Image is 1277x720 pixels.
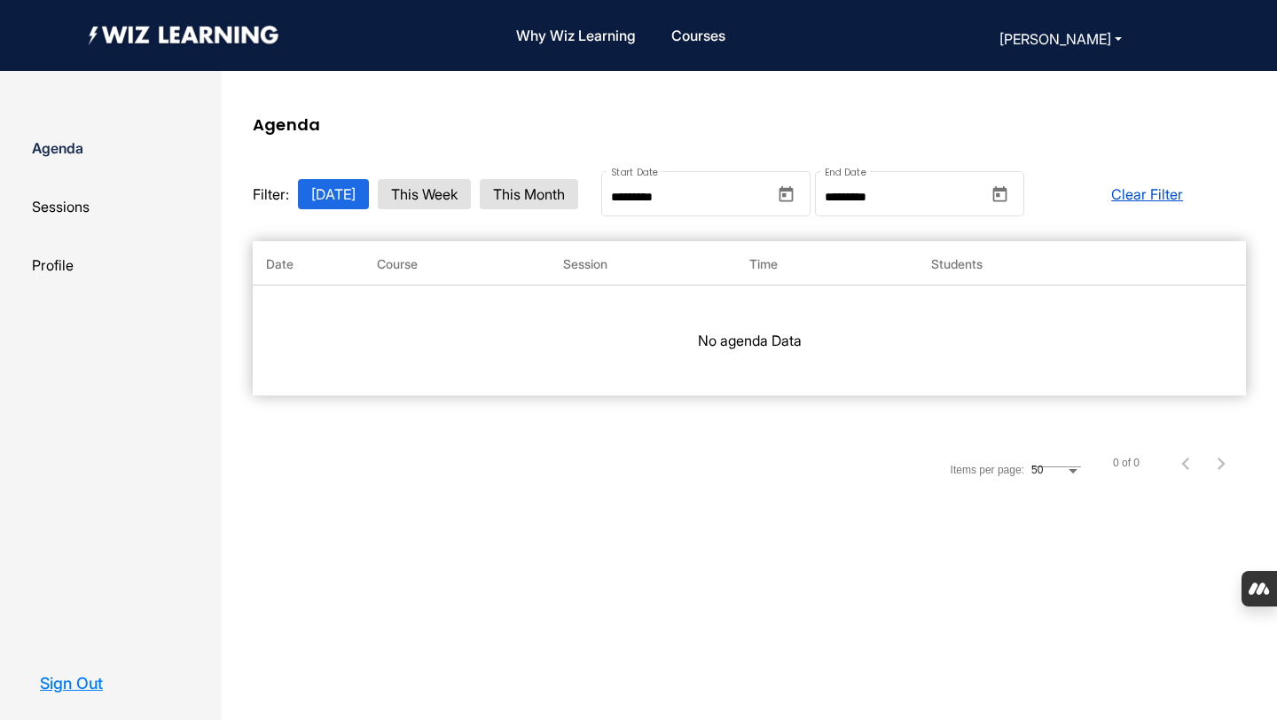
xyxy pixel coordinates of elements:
span: 50 [1031,464,1043,476]
button: [DATE] [298,179,369,209]
a: Courses [664,17,733,55]
button: Agenda [27,137,89,160]
div: Date [266,254,372,271]
button: Next page [1203,445,1239,481]
button: [PERSON_NAME] [994,27,1127,51]
div: Session [563,254,740,271]
button: This Month [480,179,578,209]
div: No agenda Data [253,286,1246,395]
div: Course [377,254,554,271]
button: Sessions [27,195,95,218]
button: Clear Filter [1106,183,1188,206]
span: Filter: [253,184,289,205]
h2: Agenda [253,115,320,144]
mat-select: Items per page: [1031,463,1081,477]
div: Students [931,254,1020,271]
button: Open calendar [771,179,802,210]
div: 0 of 0 [1113,455,1140,471]
a: Sign Out [40,674,103,693]
span: Sessions [32,198,90,215]
a: Why Wiz Learning [509,17,643,55]
span: Agenda [32,139,83,157]
div: Time [749,254,927,271]
button: Open calendar [984,179,1015,210]
span: Profile [32,256,74,274]
button: Previous page [1168,445,1203,481]
div: Items per page: [951,462,1024,478]
button: This Week [378,179,471,209]
button: Profile [27,254,79,277]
